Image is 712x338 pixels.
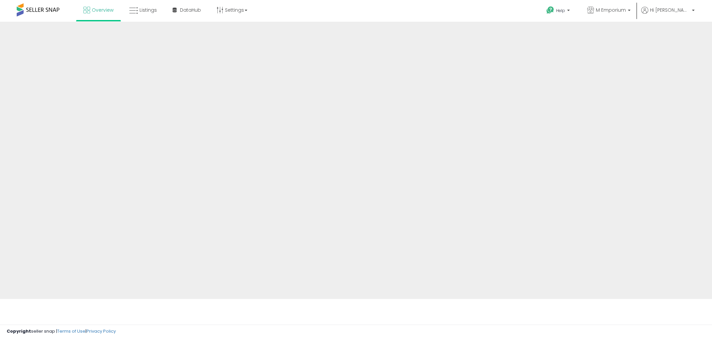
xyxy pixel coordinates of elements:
span: M Emporium [596,7,626,13]
a: Help [541,1,576,22]
span: Overview [92,7,113,13]
span: Help [556,8,565,13]
span: Listings [140,7,157,13]
span: Hi [PERSON_NAME] [650,7,690,13]
a: Hi [PERSON_NAME] [641,7,695,22]
i: Get Help [546,6,554,14]
span: DataHub [180,7,201,13]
